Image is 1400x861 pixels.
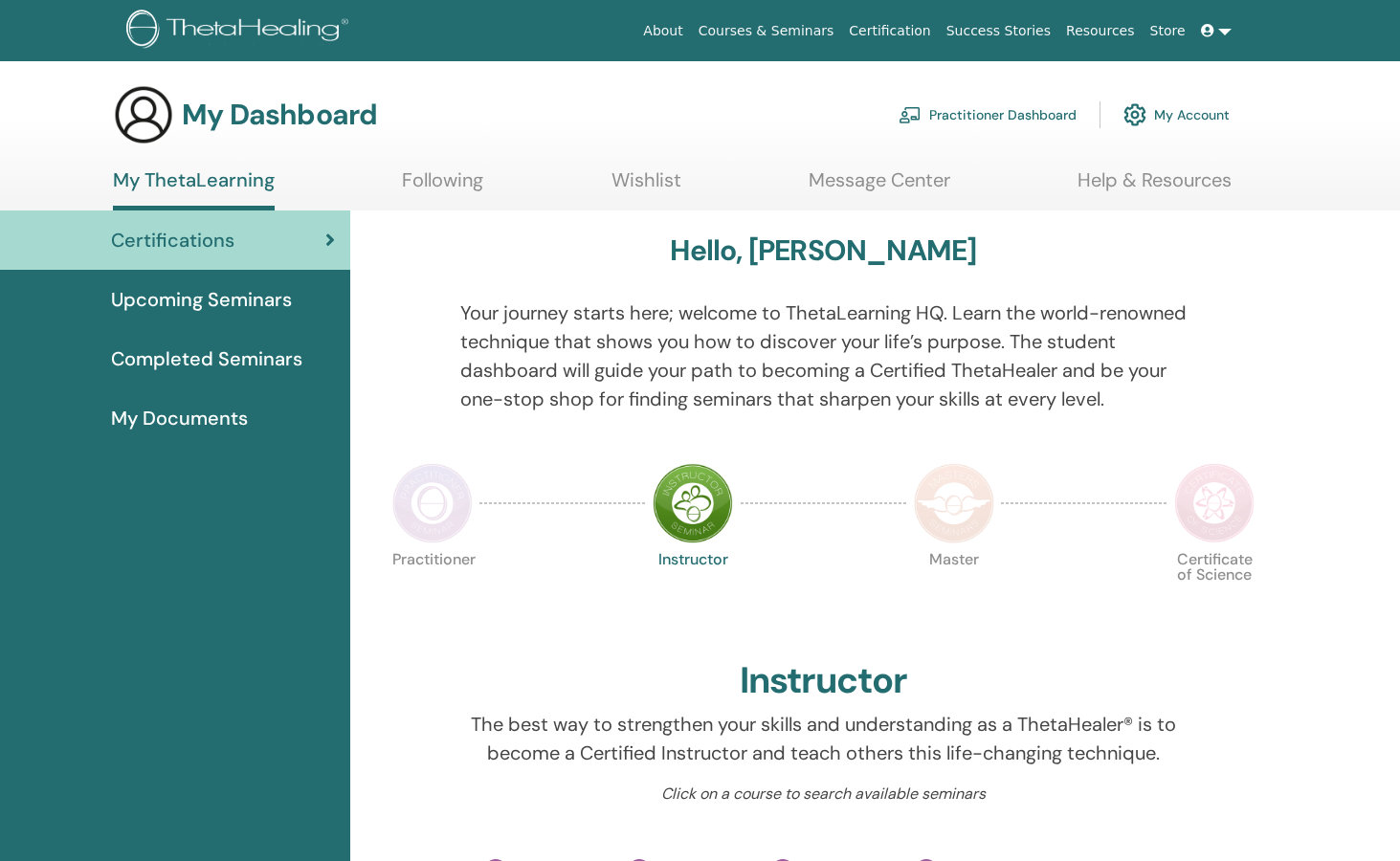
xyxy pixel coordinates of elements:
[914,552,994,632] p: Master
[635,13,690,49] a: About
[1143,13,1193,49] a: Store
[111,285,292,314] span: Upcoming Seminars
[111,226,234,254] span: Certifications
[914,463,994,543] img: Master
[899,106,922,123] img: chalkboard-teacher.svg
[1174,552,1255,632] p: Certificate of Science
[809,168,950,206] a: Message Center
[691,13,842,49] a: Courses & Seminars
[113,168,275,210] a: My ThetaLearning
[653,552,733,632] p: Instructor
[392,552,473,632] p: Practitioner
[1078,168,1232,206] a: Help & Resources
[653,463,733,543] img: Instructor
[460,783,1187,806] p: Click on a course to search available seminars
[939,13,1058,49] a: Success Stories
[460,298,1187,413] p: Your journey starts here; welcome to ThetaLearning HQ. Learn the world-renowned technique that sh...
[402,168,483,206] a: Following
[670,233,976,268] h3: Hello, [PERSON_NAME]
[611,168,681,206] a: Wishlist
[1174,463,1255,543] img: Certificate of Science
[1123,99,1146,131] img: cog.svg
[111,404,248,432] span: My Documents
[126,10,355,53] img: logo.png
[740,659,907,703] h2: Instructor
[182,98,377,132] h3: My Dashboard
[113,84,174,145] img: generic-user-icon.jpg
[1123,94,1230,136] a: My Account
[392,463,473,543] img: Practitioner
[841,13,938,49] a: Certification
[1058,13,1143,49] a: Resources
[111,344,302,373] span: Completed Seminars
[460,710,1187,767] p: The best way to strengthen your skills and understanding as a ThetaHealer® is to become a Certifi...
[899,94,1077,136] a: Practitioner Dashboard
